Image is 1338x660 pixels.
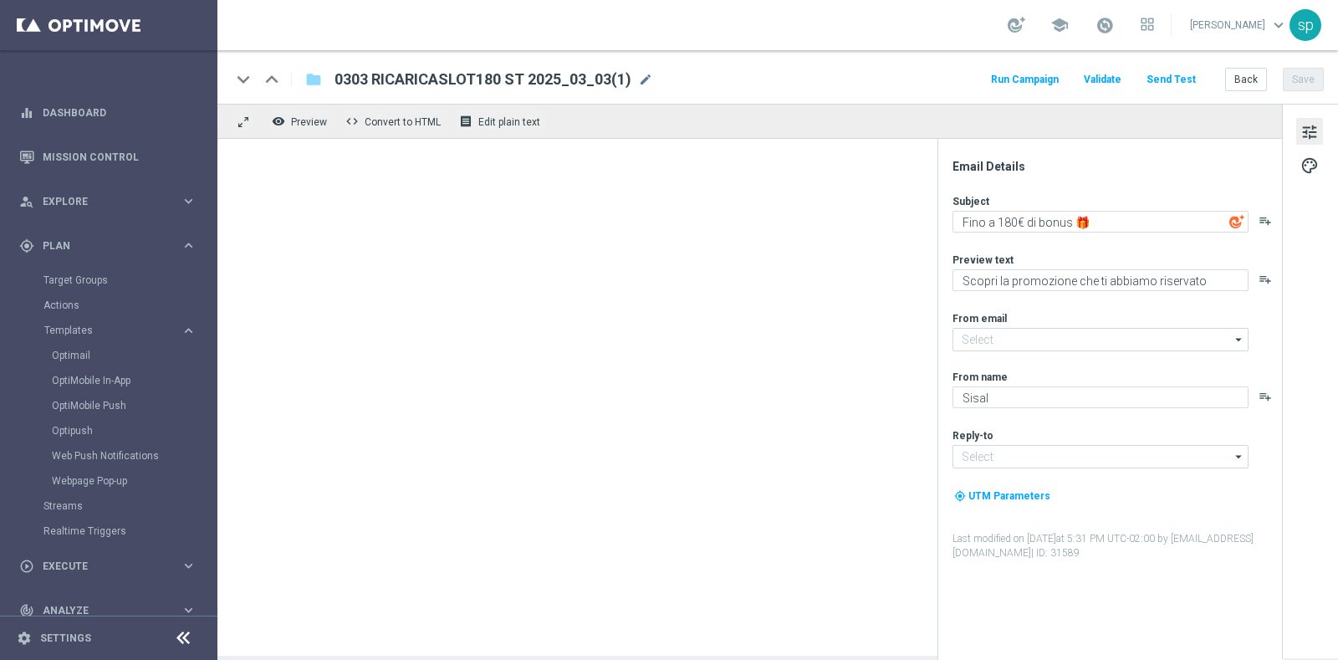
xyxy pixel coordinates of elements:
[52,424,174,437] a: Optipush
[52,374,174,387] a: OptiMobile In-App
[43,324,197,337] button: Templates keyboard_arrow_right
[19,603,34,618] i: track_changes
[18,239,197,253] button: gps_fixed Plan keyboard_arrow_right
[1259,214,1272,228] button: playlist_add
[52,418,216,443] div: Optipush
[19,559,34,574] i: play_circle_outline
[334,69,631,90] span: 0303 RICARICASLOT180 ST 2025_03_03(1)
[19,194,181,209] div: Explore
[43,241,181,251] span: Plan
[18,560,197,573] button: play_circle_outline Execute keyboard_arrow_right
[345,115,359,128] span: code
[181,558,197,574] i: keyboard_arrow_right
[18,195,197,208] button: person_search Explore keyboard_arrow_right
[52,474,174,488] a: Webpage Pop-up
[52,443,216,468] div: Web Push Notifications
[43,293,216,318] div: Actions
[952,429,993,443] label: Reply-to
[19,238,34,253] i: gps_fixed
[638,72,653,87] span: mode_edit
[1229,214,1244,229] img: optiGenie.svg
[43,519,216,544] div: Realtime Triggers
[1296,118,1323,145] button: tune
[52,349,174,362] a: Optimail
[43,561,181,571] span: Execute
[43,318,216,494] div: Templates
[19,90,197,135] div: Dashboard
[1225,68,1267,91] button: Back
[181,602,197,618] i: keyboard_arrow_right
[18,151,197,164] button: Mission Control
[44,325,181,335] div: Templates
[43,274,174,287] a: Target Groups
[365,116,441,128] span: Convert to HTML
[19,559,181,574] div: Execute
[52,343,216,368] div: Optimail
[459,115,472,128] i: receipt
[43,197,181,207] span: Explore
[1259,273,1272,286] button: playlist_add
[40,633,91,643] a: Settings
[44,325,164,335] span: Templates
[952,532,1280,560] label: Last modified on [DATE] at 5:31 PM UTC-02:00 by [EMAIL_ADDRESS][DOMAIN_NAME]
[43,499,174,513] a: Streams
[17,631,32,646] i: settings
[1084,74,1121,85] span: Validate
[52,449,174,463] a: Web Push Notifications
[19,135,197,179] div: Mission Control
[952,312,1007,325] label: From email
[1259,390,1272,403] button: playlist_add
[291,116,327,128] span: Preview
[43,135,197,179] a: Mission Control
[52,368,216,393] div: OptiMobile In-App
[43,524,174,538] a: Realtime Triggers
[43,90,197,135] a: Dashboard
[455,110,548,132] button: receipt Edit plain text
[1296,151,1323,178] button: palette
[52,399,174,412] a: OptiMobile Push
[52,393,216,418] div: OptiMobile Push
[19,105,34,120] i: equalizer
[1300,121,1319,143] span: tune
[18,604,197,617] button: track_changes Analyze keyboard_arrow_right
[1231,329,1248,350] i: arrow_drop_down
[952,159,1280,174] div: Email Details
[1081,69,1124,91] button: Validate
[954,490,966,502] i: my_location
[272,115,285,128] i: remove_red_eye
[952,487,1052,505] button: my_location UTM Parameters
[52,468,216,494] div: Webpage Pop-up
[1283,68,1324,91] button: Save
[1231,446,1248,468] i: arrow_drop_down
[341,110,448,132] button: code Convert to HTML
[952,445,1249,468] input: Select
[181,193,197,209] i: keyboard_arrow_right
[43,299,174,312] a: Actions
[1050,16,1069,34] span: school
[268,110,334,132] button: remove_red_eye Preview
[304,66,324,93] button: folder
[19,194,34,209] i: person_search
[19,603,181,618] div: Analyze
[1144,69,1198,91] button: Send Test
[968,490,1050,502] span: UTM Parameters
[181,323,197,339] i: keyboard_arrow_right
[1289,9,1321,41] div: sp
[18,106,197,120] button: equalizer Dashboard
[43,494,216,519] div: Streams
[952,371,1008,384] label: From name
[478,116,540,128] span: Edit plain text
[19,238,181,253] div: Plan
[305,69,322,90] i: folder
[952,328,1249,351] input: Select
[1031,547,1080,559] span: | ID: 31589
